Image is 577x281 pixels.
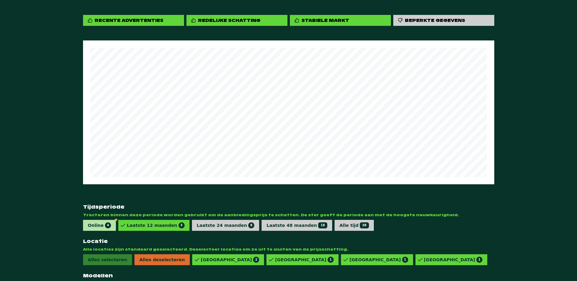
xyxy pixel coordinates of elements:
span: 2 [253,257,259,263]
span: Alle locaties zijn standaard geselecteerd. Deselecteer locaties om ze uit te sluiten van de prijs... [83,247,494,252]
span: 38 [360,222,369,228]
div: Beperkte gegevens [393,15,494,26]
div: Stabiele markt [290,15,391,26]
div: [GEOGRAPHIC_DATA] [424,257,483,263]
div: Recente advertenties [83,15,184,26]
span: Alles deselecteren [134,254,190,265]
div: Alle tijd [339,222,369,228]
div: Redelijke schatting [186,15,287,26]
strong: Tijdsperiode [83,204,494,210]
strong: Modellen [83,272,494,279]
span: 1 [328,257,334,263]
span: 8 [248,222,254,228]
div: [GEOGRAPHIC_DATA] [201,257,259,263]
span: 3 [179,222,185,228]
span: 18 [318,222,327,228]
span: Alles selecteren [83,254,132,265]
div: Redelijke schatting [198,17,260,23]
span: Tractoren binnen deze periode worden gebruikt om de aanbiedingsprijs te schatten. De ster geeft d... [83,213,494,217]
div: Recente advertenties [95,17,163,23]
div: [GEOGRAPHIC_DATA] [275,257,334,263]
div: Online [88,222,111,228]
span: 1 [476,257,482,263]
div: Beperkte gegevens [405,17,465,23]
span: 1 [402,257,408,263]
div: [GEOGRAPHIC_DATA] [349,257,408,263]
div: Stabiele markt [301,17,349,23]
strong: Locatie [83,238,494,245]
div: Laatste 48 maanden [266,222,327,228]
div: Laatste 12 maanden [127,222,185,228]
div: Laatste 24 maanden [197,222,255,228]
span: 4 [105,222,111,228]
